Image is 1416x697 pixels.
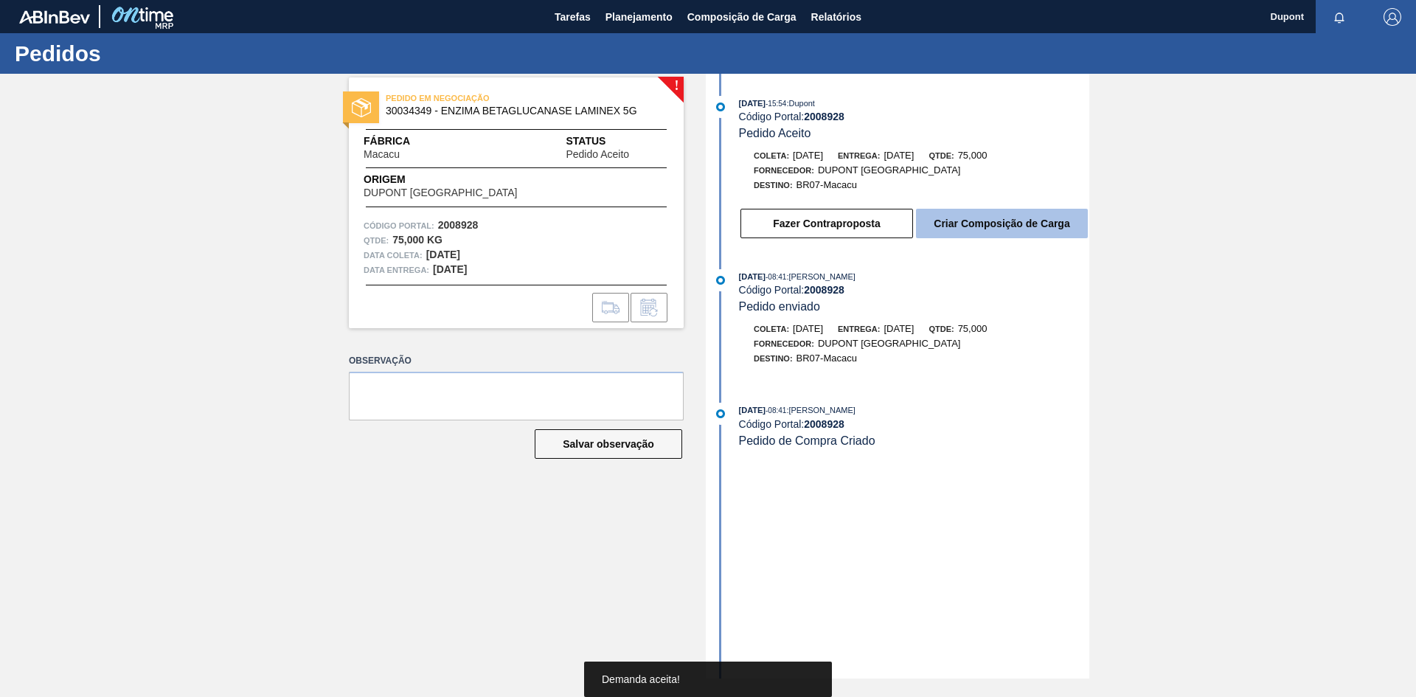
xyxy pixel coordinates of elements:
img: atual [716,276,725,285]
span: BR07-Macacu [796,179,857,190]
span: 75,000 [958,150,988,161]
span: Relatórios [811,8,861,26]
strong: 2008928 [804,284,844,296]
span: BR07-Macacu [796,353,857,364]
div: Ir para Composição de Carga [592,293,629,322]
div: Código Portal: [739,111,1089,122]
span: Qtde: [929,151,954,160]
span: Entrega: [838,325,880,333]
div: Informar alteração no pedido [631,293,667,322]
span: Entrega: [838,151,880,160]
span: Pedido Aceito [739,127,811,139]
img: status [352,98,371,117]
span: Pedido enviado [739,300,820,313]
span: Pedido de Compra Criado [739,434,875,447]
div: Código Portal: [739,284,1089,296]
strong: 2008928 [804,111,844,122]
span: Fornecedor: [754,166,814,175]
img: Logout [1384,8,1401,26]
button: Salvar observação [535,429,682,459]
span: 75,000 [958,323,988,334]
button: Criar Composição de Carga [916,209,1088,238]
span: : [PERSON_NAME] [786,272,855,281]
span: Status [566,133,669,149]
span: Planejamento [605,8,673,26]
span: Coleta: [754,151,789,160]
button: Notificações [1316,7,1363,27]
span: Composição de Carga [687,8,796,26]
strong: 75,000 KG [392,234,442,246]
span: Demanda aceita! [602,673,680,685]
span: 30034349 - ENZIMA BETAGLUCANASE LAMINEX 5G [386,105,653,117]
span: Destino: [754,354,793,363]
strong: 2008928 [804,418,844,430]
span: : Dupont [786,99,815,108]
span: - 08:41 [766,273,786,281]
span: Origem [364,172,559,187]
span: DUPONT [GEOGRAPHIC_DATA] [364,187,517,198]
span: DUPONT [GEOGRAPHIC_DATA] [818,164,961,176]
span: [DATE] [739,406,766,415]
span: - 15:54 [766,100,786,108]
strong: [DATE] [433,263,467,275]
span: [DATE] [793,150,823,161]
span: Fábrica [364,133,446,149]
strong: [DATE] [426,249,460,260]
label: Observação [349,350,684,372]
span: Código Portal: [364,218,434,233]
span: Coleta: [754,325,789,333]
span: Qtde: [929,325,954,333]
span: [DATE] [793,323,823,334]
div: Código Portal: [739,418,1089,430]
span: [DATE] [739,272,766,281]
strong: 2008928 [438,219,479,231]
span: Qtde : [364,233,389,248]
span: PEDIDO EM NEGOCIAÇÃO [386,91,592,105]
img: atual [716,103,725,111]
span: [DATE] [739,99,766,108]
span: Pedido Aceito [566,149,629,160]
h1: Pedidos [15,45,277,62]
span: Fornecedor: [754,339,814,348]
span: - 08:41 [766,406,786,415]
img: TNhmsLtSVTkK8tSr43FrP2fwEKptu5GPRR3wAAAABJRU5ErkJggg== [19,10,90,24]
span: Destino: [754,181,793,190]
span: : [PERSON_NAME] [786,406,855,415]
img: atual [716,409,725,418]
span: [DATE] [884,323,914,334]
span: Data entrega: [364,263,429,277]
span: [DATE] [884,150,914,161]
button: Fazer Contraproposta [740,209,913,238]
span: Data coleta: [364,248,423,263]
span: Tarefas [555,8,591,26]
span: Macacu [364,149,400,160]
span: DUPONT [GEOGRAPHIC_DATA] [818,338,961,349]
